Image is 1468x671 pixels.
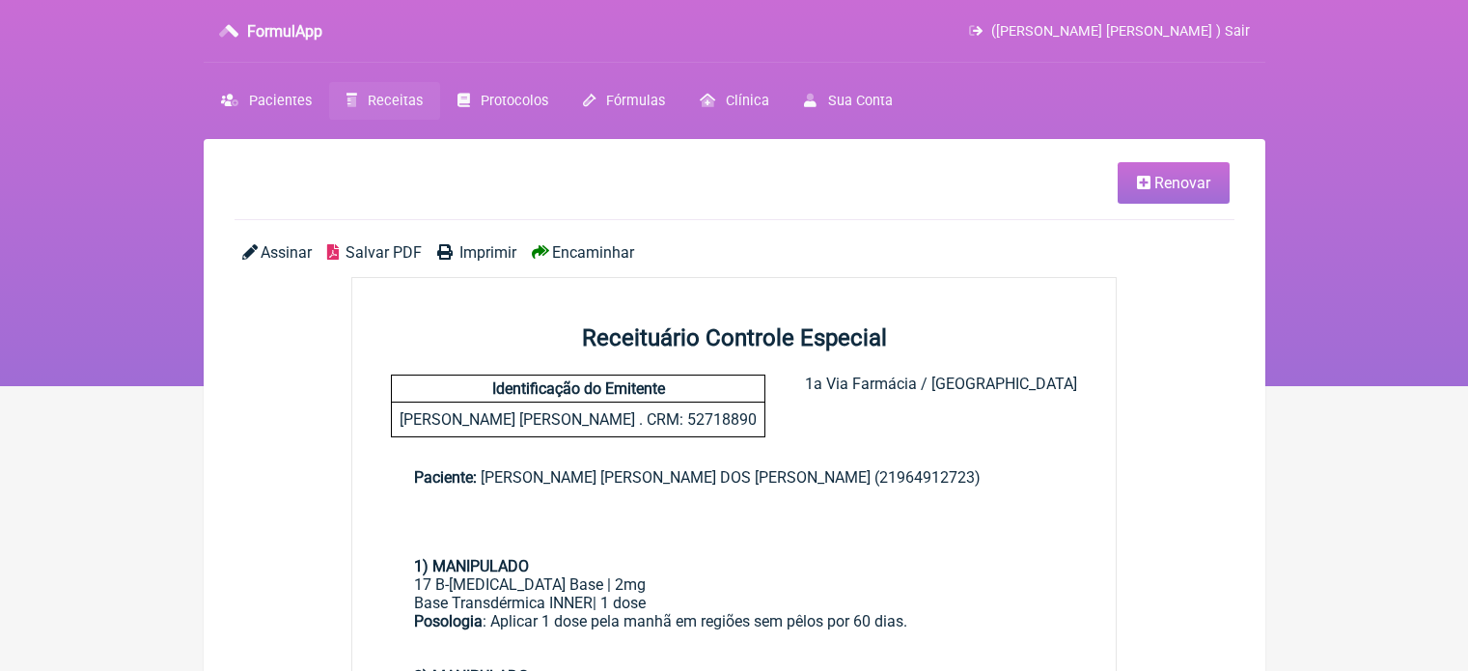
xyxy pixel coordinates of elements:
[327,243,422,262] a: Salvar PDF
[682,82,787,120] a: Clínica
[414,594,1055,612] div: Base Transdérmica INNER| 1 dose
[1118,162,1230,204] a: Renovar
[414,468,477,487] span: Paciente:
[566,82,682,120] a: Fórmulas
[392,403,764,436] p: [PERSON_NAME] [PERSON_NAME] . CRM: 52718890
[1154,174,1210,192] span: Renovar
[414,468,1055,487] div: [PERSON_NAME] [PERSON_NAME] DOS [PERSON_NAME] (21964912723)
[249,93,312,109] span: Pacientes
[969,23,1249,40] a: ([PERSON_NAME] [PERSON_NAME] ) Sair
[414,557,529,575] strong: 1) MANIPULADO
[726,93,769,109] span: Clínica
[440,82,566,120] a: Protocolos
[459,243,516,262] span: Imprimir
[414,612,1055,667] div: : Aplicar 1 dose pela manhã em regiões sem pêlos por 60 dias.
[242,243,312,262] a: Assinar
[414,575,1055,594] div: 17 B-[MEDICAL_DATA] Base | 2mg
[805,375,1077,437] div: 1a Via Farmácia / [GEOGRAPHIC_DATA]
[346,243,422,262] span: Salvar PDF
[437,243,516,262] a: Imprimir
[368,93,423,109] span: Receitas
[828,93,893,109] span: Sua Conta
[991,23,1250,40] span: ([PERSON_NAME] [PERSON_NAME] ) Sair
[261,243,312,262] span: Assinar
[247,22,322,41] h3: FormulApp
[204,82,329,120] a: Pacientes
[392,376,764,403] h4: Identificação do Emitente
[352,324,1117,351] h2: Receituário Controle Especial
[787,82,909,120] a: Sua Conta
[532,243,634,262] a: Encaminhar
[606,93,665,109] span: Fórmulas
[414,612,483,630] strong: Posologia
[329,82,440,120] a: Receitas
[481,93,548,109] span: Protocolos
[552,243,634,262] span: Encaminhar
